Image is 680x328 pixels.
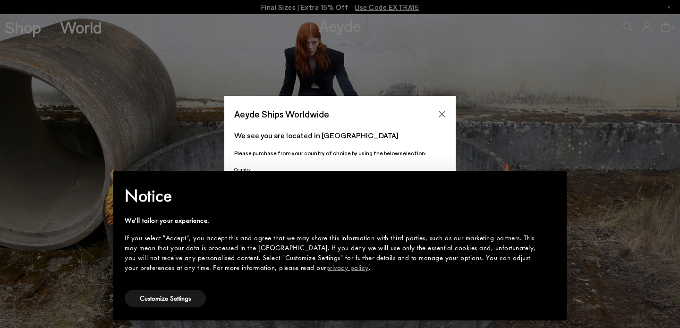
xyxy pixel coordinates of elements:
h2: Notice [125,184,540,208]
div: We'll tailor your experience. [125,216,540,226]
a: privacy policy [326,263,369,272]
div: If you select "Accept", you accept this and agree that we may share this information with third p... [125,233,540,273]
p: We see you are located in [GEOGRAPHIC_DATA] [234,130,446,141]
p: Please purchase from your country of choice by using the below selection: [234,149,446,158]
button: Close this notice [540,174,563,196]
span: Aeyde Ships Worldwide [234,106,329,122]
button: Customize Settings [125,290,206,307]
span: × [549,177,555,192]
button: Close [435,107,449,121]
